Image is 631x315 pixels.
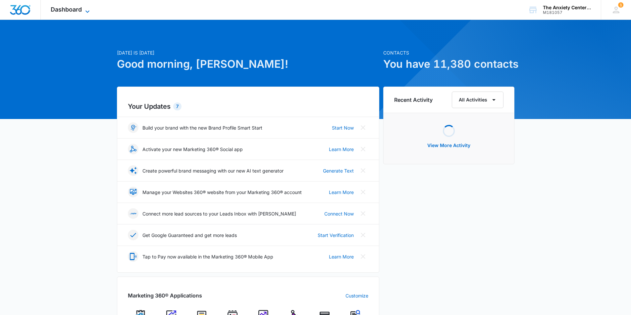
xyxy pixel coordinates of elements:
[142,253,273,260] p: Tap to Pay now available in the Marketing 360® Mobile App
[394,96,433,104] h6: Recent Activity
[117,49,379,56] p: [DATE] is [DATE]
[358,165,368,176] button: Close
[543,10,591,15] div: account id
[452,92,503,108] button: All Activities
[358,187,368,197] button: Close
[329,146,354,153] a: Learn More
[332,124,354,131] a: Start Now
[358,251,368,262] button: Close
[421,138,477,153] button: View More Activity
[142,167,284,174] p: Create powerful brand messaging with our new AI text generator
[128,101,368,111] h2: Your Updates
[323,167,354,174] a: Generate Text
[383,56,514,72] h1: You have 11,380 contacts
[329,189,354,196] a: Learn More
[358,144,368,154] button: Close
[329,253,354,260] a: Learn More
[618,2,623,8] span: 1
[345,292,368,299] a: Customize
[128,292,202,299] h2: Marketing 360® Applications
[543,5,591,10] div: account name
[142,232,237,239] p: Get Google Guaranteed and get more leads
[142,124,262,131] p: Build your brand with the new Brand Profile Smart Start
[318,232,354,239] a: Start Verification
[358,208,368,219] button: Close
[358,122,368,133] button: Close
[142,210,296,217] p: Connect more lead sources to your Leads Inbox with [PERSON_NAME]
[324,210,354,217] a: Connect Now
[173,102,182,110] div: 7
[358,230,368,240] button: Close
[51,6,82,13] span: Dashboard
[142,189,302,196] p: Manage your Websites 360® website from your Marketing 360® account
[142,146,243,153] p: Activate your new Marketing 360® Social app
[383,49,514,56] p: Contacts
[117,56,379,72] h1: Good morning, [PERSON_NAME]!
[618,2,623,8] div: notifications count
